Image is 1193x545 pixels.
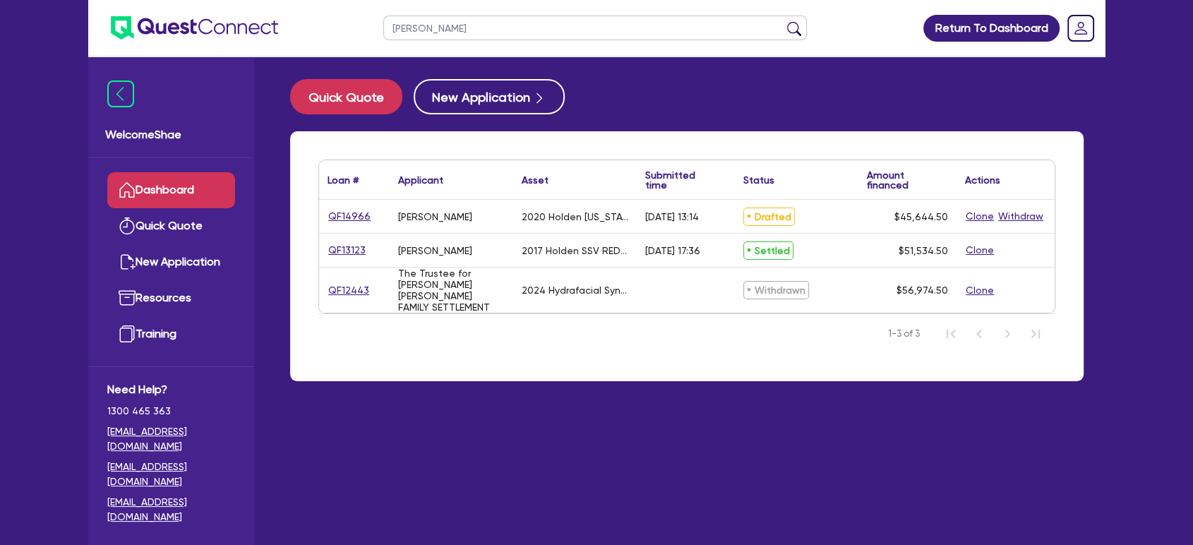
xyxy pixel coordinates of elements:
[398,245,472,256] div: [PERSON_NAME]
[894,211,948,222] span: $45,644.50
[743,241,793,260] span: Settled
[743,175,774,185] div: Status
[107,172,235,208] a: Dashboard
[119,217,136,234] img: quick-quote
[107,424,235,454] a: [EMAIL_ADDRESS][DOMAIN_NAME]
[923,15,1060,42] a: Return To Dashboard
[290,79,402,114] button: Quick Quote
[107,208,235,244] a: Quick Quote
[119,325,136,342] img: training
[398,268,505,313] div: The Trustee for [PERSON_NAME] [PERSON_NAME] FAMILY SETTLEMENT
[119,253,136,270] img: new-application
[111,16,278,40] img: quest-connect-logo-blue
[965,282,995,299] button: Clone
[328,282,370,299] a: QF12443
[107,381,235,398] span: Need Help?
[398,211,472,222] div: [PERSON_NAME]
[965,175,1000,185] div: Actions
[1021,320,1050,348] button: Last Page
[645,170,714,190] div: Submitted time
[107,460,235,489] a: [EMAIL_ADDRESS][DOMAIN_NAME]
[107,244,235,280] a: New Application
[743,208,795,226] span: Drafted
[290,79,414,114] a: Quick Quote
[328,175,359,185] div: Loan #
[522,175,548,185] div: Asset
[107,316,235,352] a: Training
[107,280,235,316] a: Resources
[1062,10,1099,47] a: Dropdown toggle
[398,175,443,185] div: Applicant
[899,245,948,256] span: $51,534.50
[937,320,965,348] button: First Page
[119,289,136,306] img: resources
[522,245,628,256] div: 2017 Holden SSV REDLINE
[997,208,1044,224] button: Withdraw
[328,208,371,224] a: QF14966
[522,285,628,296] div: 2024 Hydrafacial Syndeo
[107,80,134,107] img: icon-menu-close
[383,16,807,40] input: Search by name, application ID or mobile number...
[522,211,628,222] div: 2020 Holden [US_STATE] SportsCat V
[105,126,237,143] span: Welcome Shae
[867,170,948,190] div: Amount financed
[965,242,995,258] button: Clone
[107,495,235,525] a: [EMAIL_ADDRESS][DOMAIN_NAME]
[888,327,920,341] span: 1-3 of 3
[328,242,366,258] a: QF13123
[107,404,235,419] span: 1300 465 363
[965,320,993,348] button: Previous Page
[645,211,699,222] div: [DATE] 13:14
[897,285,948,296] span: $56,974.50
[993,320,1021,348] button: Next Page
[645,245,700,256] div: [DATE] 17:36
[414,79,565,114] button: New Application
[965,208,995,224] button: Clone
[743,281,809,299] span: Withdrawn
